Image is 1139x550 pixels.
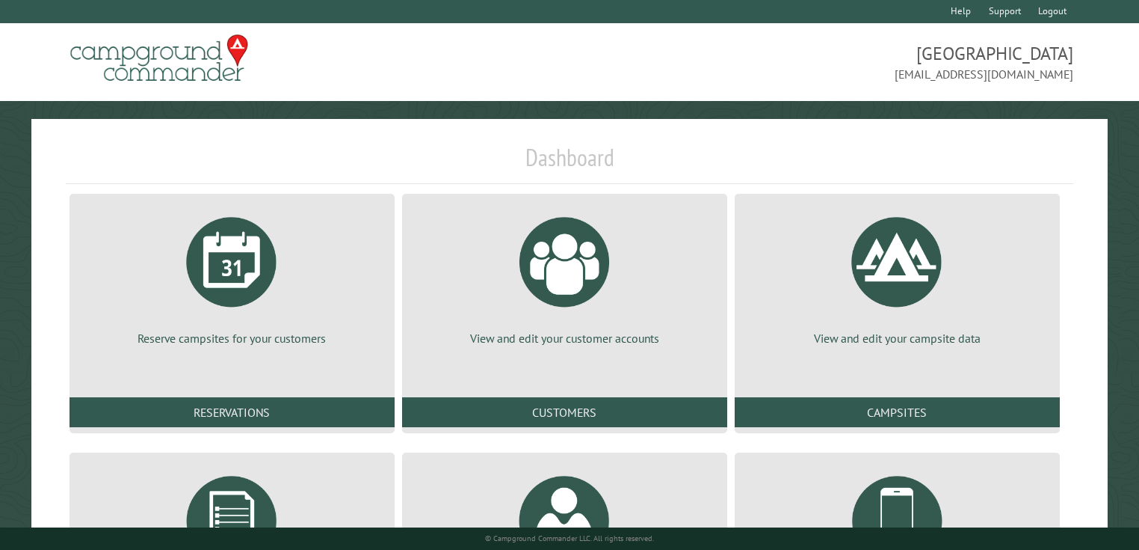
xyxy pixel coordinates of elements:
[87,206,377,346] a: Reserve campsites for your customers
[569,41,1073,83] span: [GEOGRAPHIC_DATA] [EMAIL_ADDRESS][DOMAIN_NAME]
[753,330,1042,346] p: View and edit your campsite data
[753,206,1042,346] a: View and edit your campsite data
[420,206,709,346] a: View and edit your customer accounts
[420,330,709,346] p: View and edit your customer accounts
[735,397,1060,427] a: Campsites
[66,29,253,88] img: Campground Commander
[66,143,1074,184] h1: Dashboard
[87,330,377,346] p: Reserve campsites for your customers
[70,397,395,427] a: Reservations
[485,534,654,543] small: © Campground Commander LLC. All rights reserved.
[402,397,727,427] a: Customers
